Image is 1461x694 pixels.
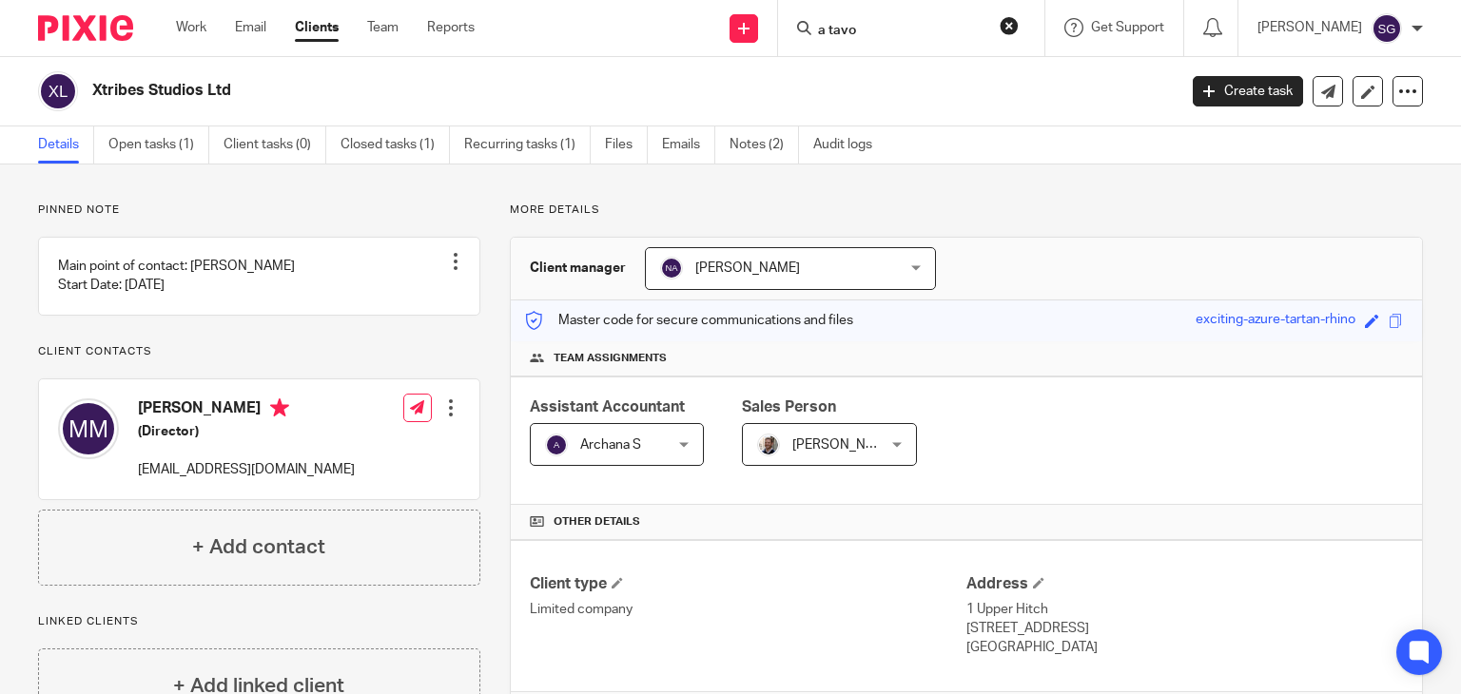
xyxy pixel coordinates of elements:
a: Open tasks (1) [108,126,209,164]
a: Notes (2) [730,126,799,164]
span: [PERSON_NAME] [792,438,897,452]
span: Assistant Accountant [530,399,685,414]
h4: Address [966,574,1403,594]
img: svg%3E [38,71,78,111]
img: svg%3E [545,434,568,456]
p: Limited company [530,600,966,619]
a: Audit logs [813,126,886,164]
a: Clients [295,18,339,37]
span: Sales Person [742,399,836,414]
p: [EMAIL_ADDRESS][DOMAIN_NAME] [138,460,355,479]
a: Email [235,18,266,37]
a: Reports [427,18,475,37]
h5: (Director) [138,422,355,441]
a: Client tasks (0) [224,126,326,164]
button: Clear [1000,16,1019,35]
img: svg%3E [58,398,119,459]
p: Linked clients [38,614,480,629]
h2: Xtribes Studios Ltd [92,81,950,101]
a: Recurring tasks (1) [464,126,591,164]
span: Get Support [1091,21,1164,34]
h3: Client manager [530,259,626,278]
a: Emails [662,126,715,164]
img: Pixie [38,15,133,41]
p: [GEOGRAPHIC_DATA] [966,638,1403,657]
a: Team [367,18,399,37]
p: 1 Upper Hitch [966,600,1403,619]
a: Work [176,18,206,37]
p: Master code for secure communications and files [525,311,853,330]
i: Primary [270,398,289,417]
h4: + Add contact [192,532,325,562]
img: svg%3E [1372,13,1402,44]
p: [STREET_ADDRESS] [966,619,1403,638]
input: Search [816,23,987,40]
a: Closed tasks (1) [341,126,450,164]
img: Matt%20Circle.png [757,434,780,456]
p: Client contacts [38,344,480,359]
p: Pinned note [38,202,480,218]
p: More details [510,202,1423,218]
span: Team assignments [554,351,667,366]
span: Other details [554,514,640,530]
h4: Client type [530,574,966,594]
span: [PERSON_NAME] [695,261,800,275]
p: [PERSON_NAME] [1257,18,1362,37]
h4: [PERSON_NAME] [138,398,355,422]
div: exciting-azure-tartan-rhino [1196,310,1355,332]
img: svg%3E [660,257,683,280]
a: Files [605,126,648,164]
a: Create task [1193,76,1303,106]
span: Archana S [580,438,641,452]
a: Details [38,126,94,164]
